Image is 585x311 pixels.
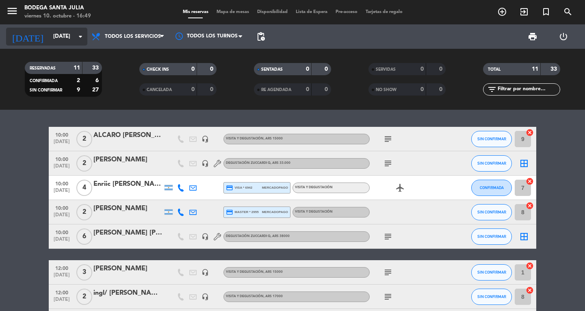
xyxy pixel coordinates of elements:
[24,4,91,12] div: Bodega Santa Julia
[30,88,62,92] span: SIN CONFIRMAR
[497,7,507,17] i: add_circle_outline
[519,159,529,168] i: border_all
[548,24,579,49] div: LOG OUT
[262,209,288,215] span: mercadopago
[92,87,100,93] strong: 27
[471,180,512,196] button: CONFIRMADA
[74,65,80,71] strong: 11
[76,180,92,196] span: 4
[201,269,209,276] i: headset_mic
[201,135,209,143] i: headset_mic
[563,7,573,17] i: search
[6,5,18,17] i: menu
[147,88,172,92] span: CANCELADA
[76,204,92,220] span: 2
[93,288,162,298] div: ingl/ [PERSON_NAME]
[295,186,333,189] span: Visita y Degustación
[550,66,559,72] strong: 33
[325,66,329,72] strong: 0
[471,131,512,147] button: SIN CONFIRMAR
[519,232,529,241] i: border_all
[439,87,444,92] strong: 0
[420,87,424,92] strong: 0
[477,294,506,299] span: SIN CONFIRMAR
[226,270,283,274] span: Visita y Degustación
[271,161,290,165] span: , ARS 33.000
[541,7,551,17] i: turned_in_not
[331,10,362,14] span: Pre-acceso
[93,130,162,141] div: ALCARO [PERSON_NAME]
[526,177,534,185] i: cancel
[256,32,266,41] span: pending_actions
[30,66,56,70] span: RESERVADAS
[226,161,290,165] span: Degustación Zuccardi Q
[105,34,161,39] span: Todos los servicios
[306,66,309,72] strong: 0
[226,209,233,216] i: credit_card
[471,289,512,305] button: SIN CONFIRMAR
[362,10,407,14] span: Tarjetas de regalo
[52,227,72,237] span: 10:00
[383,232,393,241] i: subject
[292,10,331,14] span: Lista de Espera
[52,154,72,163] span: 10:00
[52,212,72,222] span: [DATE]
[77,78,80,83] strong: 2
[93,203,162,214] div: [PERSON_NAME]
[383,292,393,302] i: subject
[264,137,283,140] span: , ARS 15000
[92,65,100,71] strong: 33
[497,85,560,94] input: Filtrar por nombre...
[480,185,504,190] span: CONFIRMADA
[477,234,506,239] span: SIN CONFIRMAR
[76,228,92,245] span: 6
[191,87,195,92] strong: 0
[395,183,405,193] i: airplanemode_active
[383,134,393,144] i: subject
[52,163,72,173] span: [DATE]
[76,155,92,172] span: 2
[526,286,534,294] i: cancel
[383,159,393,168] i: subject
[76,264,92,281] span: 3
[52,297,72,306] span: [DATE]
[528,32,537,41] span: print
[253,10,292,14] span: Disponibilidad
[201,233,209,240] i: headset_mic
[210,66,215,72] strong: 0
[471,204,512,220] button: SIN CONFIRMAR
[226,235,290,238] span: Degustación Zuccardi Q
[477,210,506,214] span: SIN CONFIRMAR
[264,295,283,298] span: , ARS 17000
[559,32,568,41] i: power_settings_new
[76,32,85,41] i: arrow_drop_down
[376,67,396,72] span: SERVIDAS
[477,161,506,165] span: SIN CONFIRMAR
[526,202,534,210] i: cancel
[95,78,100,83] strong: 6
[52,203,72,212] span: 10:00
[383,268,393,277] i: subject
[420,66,424,72] strong: 0
[226,184,233,191] i: credit_card
[76,289,92,305] span: 2
[52,272,72,282] span: [DATE]
[471,264,512,281] button: SIN CONFIRMAR
[52,178,72,188] span: 10:00
[6,5,18,20] button: menu
[77,87,80,93] strong: 9
[226,137,283,140] span: Visita y Degustación
[52,139,72,148] span: [DATE]
[295,210,333,213] span: Visita y Degustación
[477,270,506,274] span: SIN CONFIRMAR
[262,185,288,190] span: mercadopago
[6,28,49,46] i: [DATE]
[376,88,396,92] span: NO SHOW
[226,209,259,216] span: master * 2955
[519,7,529,17] i: exit_to_app
[325,87,329,92] strong: 0
[226,184,252,191] span: visa * 6942
[201,160,209,167] i: headset_mic
[52,188,72,197] span: [DATE]
[526,128,534,137] i: cancel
